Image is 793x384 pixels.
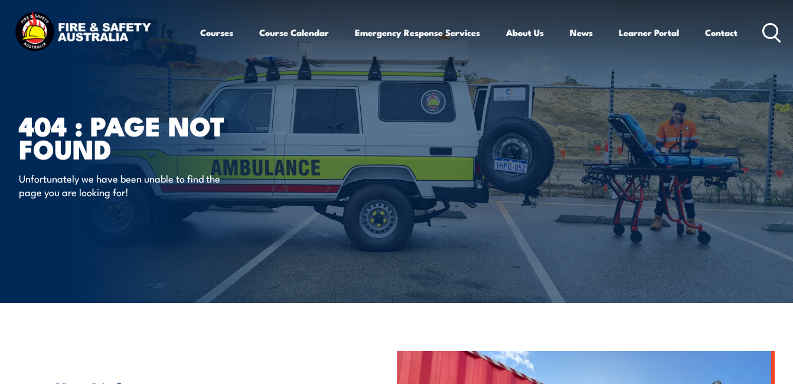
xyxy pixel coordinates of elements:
a: Learner Portal [619,18,679,47]
h1: 404 : Page Not Found [19,113,311,160]
p: Unfortunately we have been unable to find the page you are looking for! [19,171,234,199]
a: News [570,18,593,47]
a: Emergency Response Services [355,18,480,47]
a: About Us [506,18,544,47]
a: Contact [705,18,737,47]
a: Course Calendar [259,18,329,47]
a: Courses [200,18,233,47]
